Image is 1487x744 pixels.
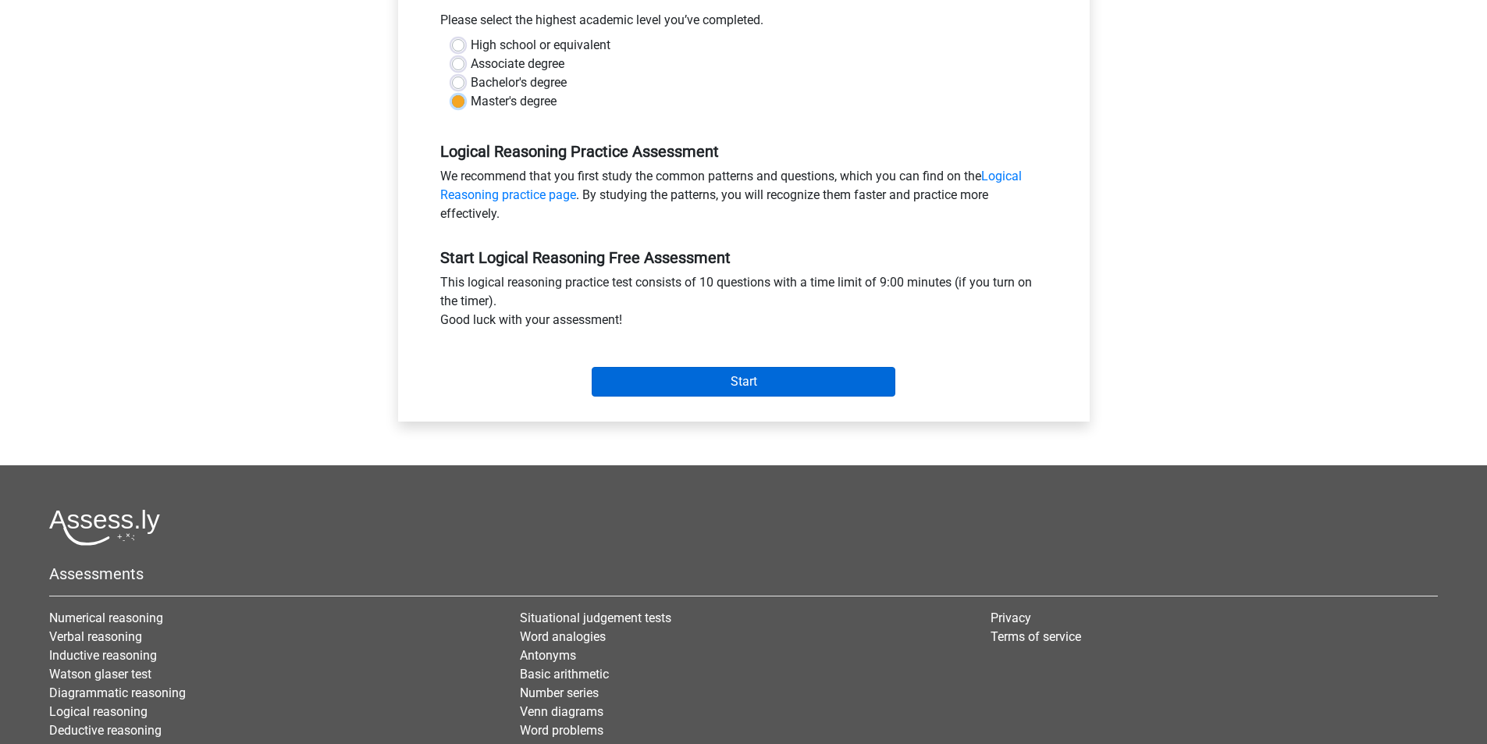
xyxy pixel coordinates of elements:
div: We recommend that you first study the common patterns and questions, which you can find on the . ... [429,167,1059,230]
a: Situational judgement tests [520,611,671,625]
div: This logical reasoning practice test consists of 10 questions with a time limit of 9:00 minutes (... [429,273,1059,336]
a: Antonyms [520,648,576,663]
h5: Assessments [49,564,1438,583]
a: Number series [520,685,599,700]
a: Basic arithmetic [520,667,609,682]
a: Diagrammatic reasoning [49,685,186,700]
label: Bachelor's degree [471,73,567,92]
a: Numerical reasoning [49,611,163,625]
a: Privacy [991,611,1031,625]
a: Logical reasoning [49,704,148,719]
h5: Logical Reasoning Practice Assessment [440,142,1048,161]
a: Verbal reasoning [49,629,142,644]
a: Terms of service [991,629,1081,644]
a: Word problems [520,723,603,738]
input: Start [592,367,895,397]
a: Venn diagrams [520,704,603,719]
label: Master's degree [471,92,557,111]
a: Word analogies [520,629,606,644]
a: Deductive reasoning [49,723,162,738]
img: Assessly logo [49,509,160,546]
div: Please select the highest academic level you’ve completed. [429,11,1059,36]
a: Watson glaser test [49,667,151,682]
label: Associate degree [471,55,564,73]
label: High school or equivalent [471,36,610,55]
a: Inductive reasoning [49,648,157,663]
h5: Start Logical Reasoning Free Assessment [440,248,1048,267]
